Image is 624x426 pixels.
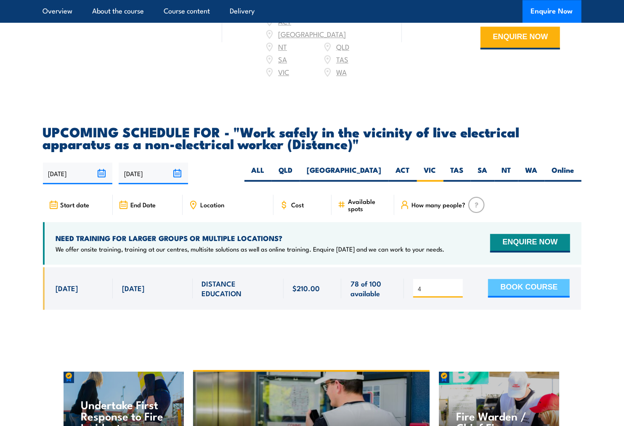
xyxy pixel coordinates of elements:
[119,163,188,184] input: To date
[291,201,304,208] span: Cost
[56,233,445,243] h4: NEED TRAINING FOR LARGER GROUPS OR MULTIPLE LOCATIONS?
[351,279,395,298] span: 78 of 100 available
[56,245,445,253] p: We offer onsite training, training at our centres, multisite solutions as well as online training...
[443,165,471,182] label: TAS
[43,126,582,149] h2: UPCOMING SCHEDULE FOR - "Work safely in the vicinity of live electrical apparatus as a non-electr...
[61,201,90,208] span: Start date
[272,165,300,182] label: QLD
[417,165,443,182] label: VIC
[412,201,466,208] span: How many people?
[56,283,78,293] span: [DATE]
[130,201,156,208] span: End Date
[389,165,417,182] label: ACT
[418,284,460,293] input: # of people
[244,165,272,182] label: ALL
[348,198,388,212] span: Available spots
[518,165,545,182] label: WA
[293,283,320,293] span: $210.00
[202,279,274,298] span: DISTANCE EDUCATION
[545,165,582,182] label: Online
[471,165,495,182] label: SA
[122,283,144,293] span: [DATE]
[495,165,518,182] label: NT
[488,279,570,297] button: BOOK COURSE
[490,234,570,252] button: ENQUIRE NOW
[300,165,389,182] label: [GEOGRAPHIC_DATA]
[43,163,112,184] input: From date
[200,201,224,208] span: Location
[481,27,560,49] button: ENQUIRE NOW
